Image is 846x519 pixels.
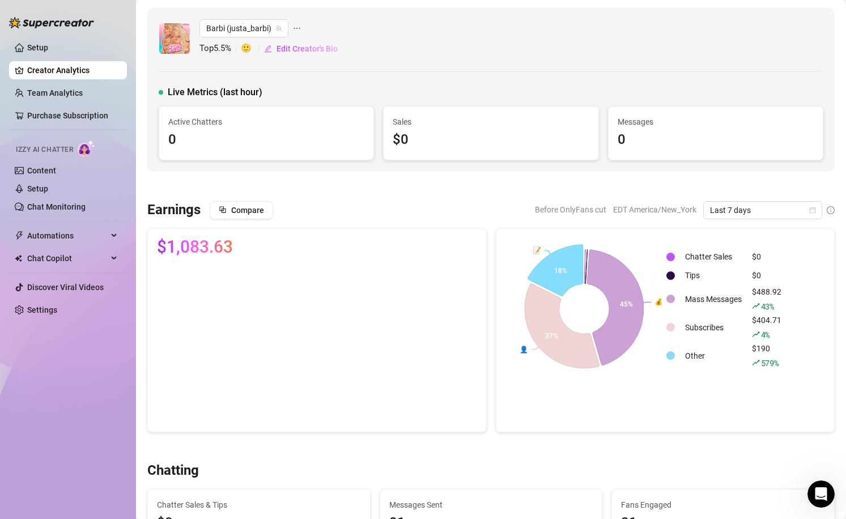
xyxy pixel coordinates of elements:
div: $488.92 [752,286,781,313]
div: $0 [752,269,781,282]
span: edit [264,45,272,53]
div: $404.71 [752,314,781,341]
a: Team Analytics [27,88,83,97]
span: Fans Engaged [621,499,825,511]
h3: Earnings [147,201,201,219]
span: Chatter Sales & Tips [157,499,361,511]
span: 😐 [105,341,121,363]
a: Creator Analytics [27,61,118,79]
span: block [219,206,227,214]
button: go back [7,5,29,26]
div: Close [199,5,219,25]
a: Setup [27,184,48,193]
text: 📝 [532,246,541,254]
a: Discover Viral Videos [27,283,104,292]
div: 0 [168,129,364,151]
span: Automations [27,227,108,245]
text: 👤 [519,344,528,353]
span: Compare [231,206,264,215]
img: AI Chatter [78,140,95,156]
img: Chat Copilot [15,254,22,262]
span: 😃 [134,341,151,363]
span: Barbi (justa_barbi) [206,20,282,37]
span: Top 5.5 % [199,42,241,56]
a: Open in help center [68,377,159,386]
a: Settings [27,305,57,314]
td: Subscribes [681,314,746,341]
td: Mass Messages [681,286,746,313]
span: EDT America/New_York [613,201,696,218]
span: disappointed reaction [69,341,99,363]
span: Edit Creator's Bio [277,44,338,53]
span: Before OnlyFans cut [535,201,606,218]
span: $1,083.63 [157,238,233,256]
span: Chat Copilot [27,249,108,267]
span: Sales [393,116,589,128]
span: 😞 [75,341,92,363]
img: Barbi [159,23,190,54]
td: Other [681,342,746,369]
span: Active Chatters [168,116,364,128]
a: Content [27,166,56,175]
td: Chatter Sales [681,248,746,266]
span: Izzy AI Chatter [16,144,73,155]
span: 43 % [761,301,774,312]
div: 0 [618,129,814,151]
span: rise [752,302,760,310]
div: Did this answer your question? [14,329,213,342]
span: 579 % [761,358,779,368]
div: $0 [752,250,781,263]
div: $0 [393,129,589,151]
button: Edit Creator's Bio [263,40,338,58]
span: info-circle [827,206,835,214]
span: 4 % [761,329,770,340]
span: rise [752,330,760,338]
a: Chat Monitoring [27,202,86,211]
a: Setup [27,43,48,52]
div: $190 [752,342,781,369]
span: Last 7 days [710,202,815,219]
a: Purchase Subscription [27,111,108,120]
span: 🙂 [241,42,263,56]
img: logo-BBDzfeDw.svg [9,17,94,28]
span: thunderbolt [15,231,24,240]
span: rise [752,359,760,367]
span: team [275,25,282,32]
button: Expand window [177,5,199,26]
iframe: Intercom live chat [807,480,835,508]
span: calendar [809,207,816,214]
span: ellipsis [293,19,301,37]
button: Compare [210,201,273,219]
span: Messages [618,116,814,128]
span: Live Metrics (last hour) [168,86,262,99]
h3: Chatting [147,462,199,480]
span: neutral face reaction [99,341,128,363]
text: 💰 [654,297,663,306]
span: smiley reaction [128,341,158,363]
span: Messages Sent [389,499,593,511]
td: Tips [681,267,746,284]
